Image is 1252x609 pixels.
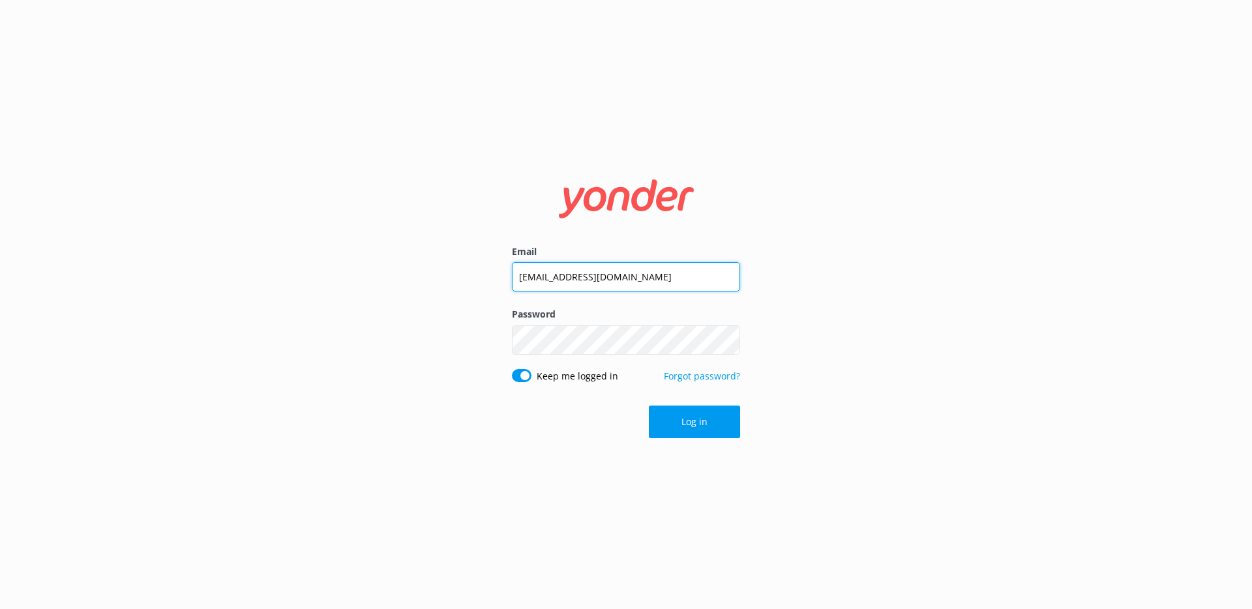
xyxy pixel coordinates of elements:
[664,370,740,382] a: Forgot password?
[714,327,740,353] button: Show password
[512,262,740,291] input: user@emailaddress.com
[512,245,740,259] label: Email
[537,369,618,383] label: Keep me logged in
[512,307,740,321] label: Password
[649,406,740,438] button: Log in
